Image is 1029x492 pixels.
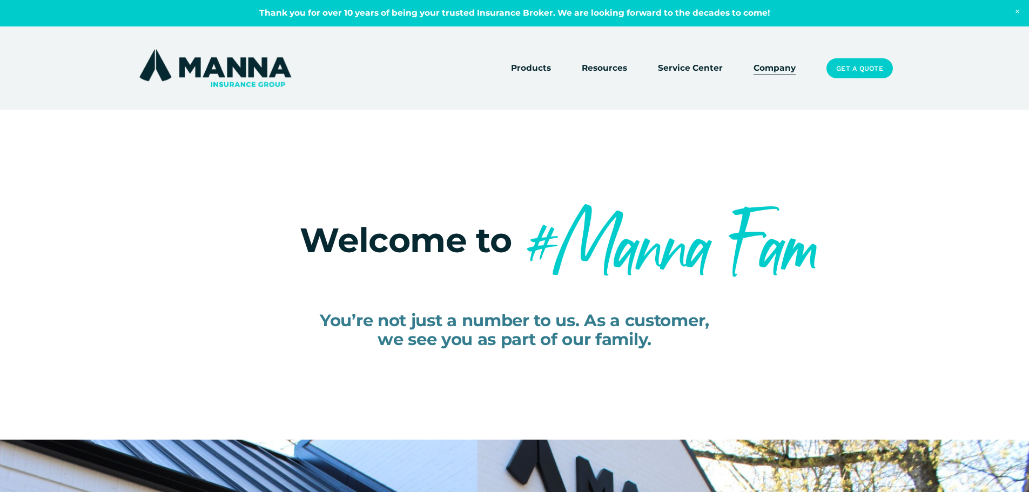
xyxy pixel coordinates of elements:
a: folder dropdown [511,61,551,76]
a: Get a Quote [826,58,892,79]
a: Service Center [658,61,723,76]
img: Manna Insurance Group [137,47,294,89]
span: You’re not just a number to us. As a customer, we see you as part of our family. [320,310,709,349]
span: Products [511,62,551,75]
a: Company [754,61,796,76]
a: folder dropdown [582,61,627,76]
span: Resources [582,62,627,75]
span: Welcome to [300,219,512,261]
